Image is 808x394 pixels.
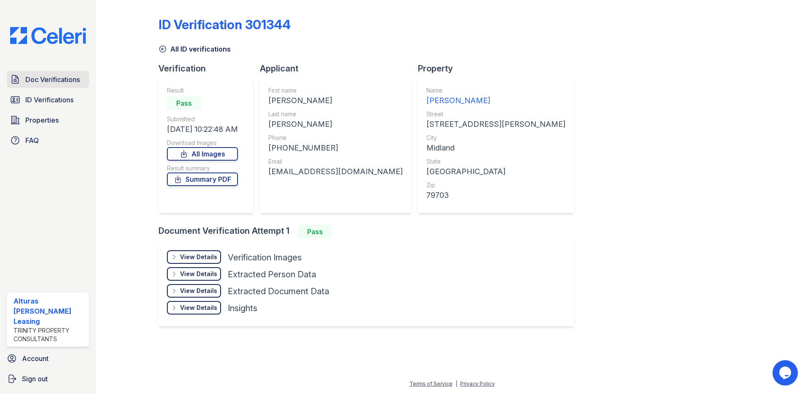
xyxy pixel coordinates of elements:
div: [DATE] 10:22:48 AM [167,123,238,135]
span: FAQ [25,135,39,145]
div: Property [418,63,581,74]
div: View Details [180,304,217,312]
span: Properties [25,115,59,125]
div: Result [167,86,238,95]
div: Last name [268,110,403,118]
a: ID Verifications [7,91,89,108]
a: Doc Verifications [7,71,89,88]
div: View Details [180,253,217,261]
a: Privacy Policy [460,380,495,387]
div: Extracted Person Data [228,268,316,280]
div: Trinity Property Consultants [14,326,86,343]
a: Summary PDF [167,172,238,186]
div: [EMAIL_ADDRESS][DOMAIN_NAME] [268,166,403,178]
div: Document Verification Attempt 1 [158,225,581,238]
span: ID Verifications [25,95,74,105]
div: [PERSON_NAME] [426,95,565,107]
a: Name [PERSON_NAME] [426,86,565,107]
div: Submitted [167,115,238,123]
a: FAQ [7,132,89,149]
div: Extracted Document Data [228,285,329,297]
div: ID Verification 301344 [158,17,291,32]
div: Insights [228,302,257,314]
a: Terms of Service [409,380,453,387]
div: Zip [426,181,565,189]
a: Account [3,350,93,367]
div: Street [426,110,565,118]
div: Verification [158,63,260,74]
div: Alturas [PERSON_NAME] Leasing [14,296,86,326]
div: [GEOGRAPHIC_DATA] [426,166,565,178]
div: State [426,157,565,166]
div: | [456,380,457,387]
img: CE_Logo_Blue-a8612792a0a2168367f1c8372b55b34899dd931a85d93a1a3d3e32e68fde9ad4.png [3,27,93,44]
a: Sign out [3,370,93,387]
span: Doc Verifications [25,74,80,85]
span: Account [22,353,49,364]
div: Midland [426,142,565,154]
div: Phone [268,134,403,142]
div: Download Images [167,139,238,147]
div: View Details [180,270,217,278]
div: View Details [180,287,217,295]
div: Applicant [260,63,418,74]
div: First name [268,86,403,95]
iframe: chat widget [773,360,800,386]
div: Email [268,157,403,166]
a: All Images [167,147,238,161]
a: Properties [7,112,89,129]
div: [PERSON_NAME] [268,118,403,130]
div: City [426,134,565,142]
div: [PHONE_NUMBER] [268,142,403,154]
div: Verification Images [228,252,302,263]
div: Pass [167,96,201,110]
div: Name [426,86,565,95]
div: [PERSON_NAME] [268,95,403,107]
span: Sign out [22,374,48,384]
a: All ID verifications [158,44,231,54]
div: Result summary [167,164,238,172]
div: 79703 [426,189,565,201]
div: Pass [298,225,332,238]
div: [STREET_ADDRESS][PERSON_NAME] [426,118,565,130]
